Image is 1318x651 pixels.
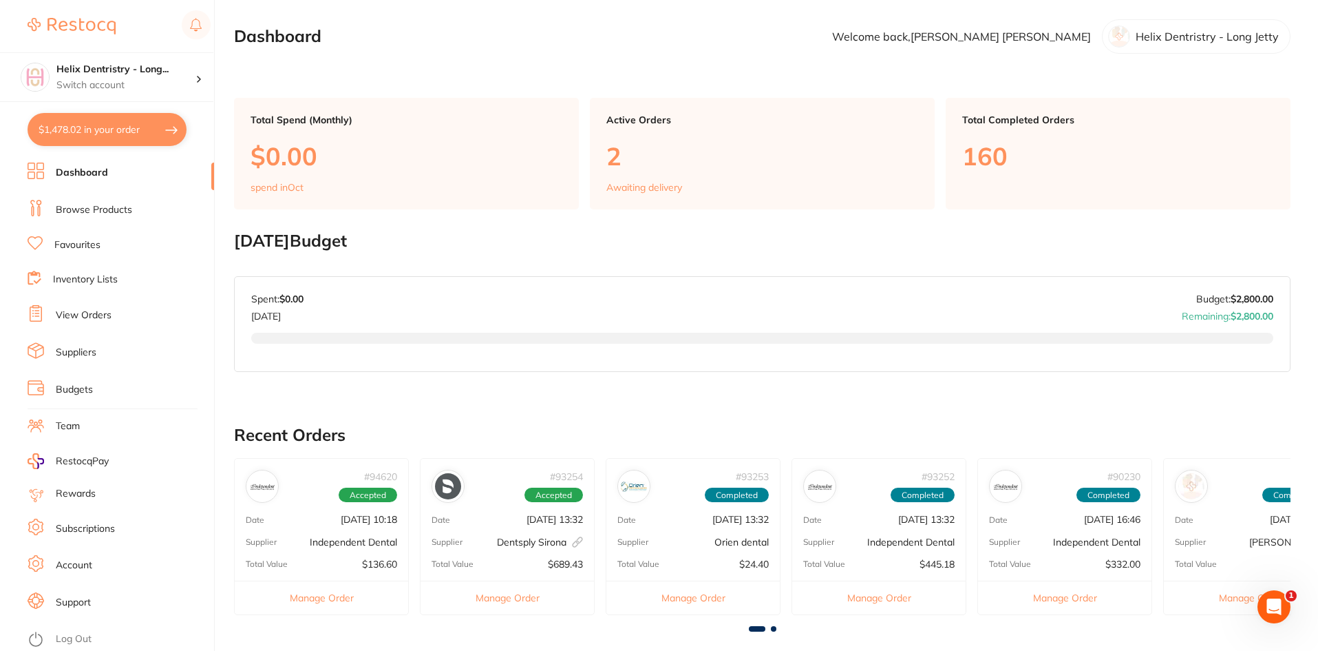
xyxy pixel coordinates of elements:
[962,114,1274,125] p: Total Completed Orders
[56,346,96,360] a: Suppliers
[234,98,579,209] a: Total Spend (Monthly)$0.00spend inOct
[56,203,132,217] a: Browse Products
[524,488,583,503] span: Accepted
[1084,514,1140,525] p: [DATE] 16:46
[56,166,108,180] a: Dashboard
[1175,559,1217,569] p: Total Value
[435,473,461,499] img: Dentsply Sirona
[617,537,648,547] p: Supplier
[53,273,118,287] a: Inventory Lists
[1286,590,1297,601] span: 1
[606,581,780,614] button: Manage Order
[56,559,92,572] a: Account
[339,488,397,503] span: Accepted
[1136,30,1279,43] p: Helix Dentristry - Long Jetty
[1257,590,1290,623] iframe: Intercom live chat
[364,471,397,482] p: # 94620
[28,629,210,651] button: Log Out
[251,305,304,322] p: [DATE]
[341,514,397,525] p: [DATE] 10:18
[234,27,321,46] h2: Dashboard
[1076,488,1140,503] span: Completed
[1053,537,1140,548] p: Independent Dental
[1178,473,1204,499] img: Henry Schein Halas
[56,309,111,322] a: View Orders
[527,514,583,525] p: [DATE] 13:32
[279,293,304,305] strong: $0.00
[497,537,583,548] p: Dentsply Sirona
[1175,537,1206,547] p: Supplier
[432,515,450,525] p: Date
[56,79,195,92] p: Switch account
[432,537,463,547] p: Supplier
[249,473,275,499] img: Independent Dental
[251,114,562,125] p: Total Spend (Monthly)
[362,559,397,570] p: $136.60
[548,559,583,570] p: $689.43
[1196,293,1273,304] p: Budget:
[803,559,845,569] p: Total Value
[989,559,1031,569] p: Total Value
[56,455,109,468] span: RestocqPay
[989,515,1008,525] p: Date
[617,559,659,569] p: Total Value
[712,514,769,525] p: [DATE] 13:32
[432,559,474,569] p: Total Value
[807,473,833,499] img: Independent Dental
[606,114,918,125] p: Active Orders
[714,537,769,548] p: Orien dental
[246,559,288,569] p: Total Value
[832,30,1091,43] p: Welcome back, [PERSON_NAME] [PERSON_NAME]
[310,537,397,548] p: Independent Dental
[1105,559,1140,570] p: $332.00
[617,515,636,525] p: Date
[234,231,1290,251] h2: [DATE] Budget
[54,238,100,252] a: Favourites
[235,581,408,614] button: Manage Order
[867,537,955,548] p: Independent Dental
[922,471,955,482] p: # 93252
[989,537,1020,547] p: Supplier
[792,581,966,614] button: Manage Order
[992,473,1019,499] img: Independent Dental
[606,182,682,193] p: Awaiting delivery
[251,182,304,193] p: spend in Oct
[1175,515,1193,525] p: Date
[606,142,918,170] p: 2
[56,632,92,646] a: Log Out
[550,471,583,482] p: # 93254
[978,581,1151,614] button: Manage Order
[28,453,44,469] img: RestocqPay
[421,581,594,614] button: Manage Order
[28,453,109,469] a: RestocqPay
[590,98,935,209] a: Active Orders2Awaiting delivery
[920,559,955,570] p: $445.18
[56,63,195,76] h4: Helix Dentristry - Long Jetty
[1231,293,1273,305] strong: $2,800.00
[621,473,647,499] img: Orien dental
[739,559,769,570] p: $24.40
[946,98,1290,209] a: Total Completed Orders160
[251,293,304,304] p: Spent:
[28,113,187,146] button: $1,478.02 in your order
[1107,471,1140,482] p: # 90230
[246,537,277,547] p: Supplier
[898,514,955,525] p: [DATE] 13:32
[736,471,769,482] p: # 93253
[56,522,115,536] a: Subscriptions
[705,488,769,503] span: Completed
[803,537,834,547] p: Supplier
[28,18,116,34] img: Restocq Logo
[56,420,80,433] a: Team
[56,487,96,501] a: Rewards
[56,596,91,610] a: Support
[891,488,955,503] span: Completed
[1231,310,1273,322] strong: $2,800.00
[251,142,562,170] p: $0.00
[1182,305,1273,322] p: Remaining:
[56,383,93,397] a: Budgets
[28,10,116,42] a: Restocq Logo
[803,515,822,525] p: Date
[234,426,1290,445] h2: Recent Orders
[21,63,49,91] img: Helix Dentristry - Long Jetty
